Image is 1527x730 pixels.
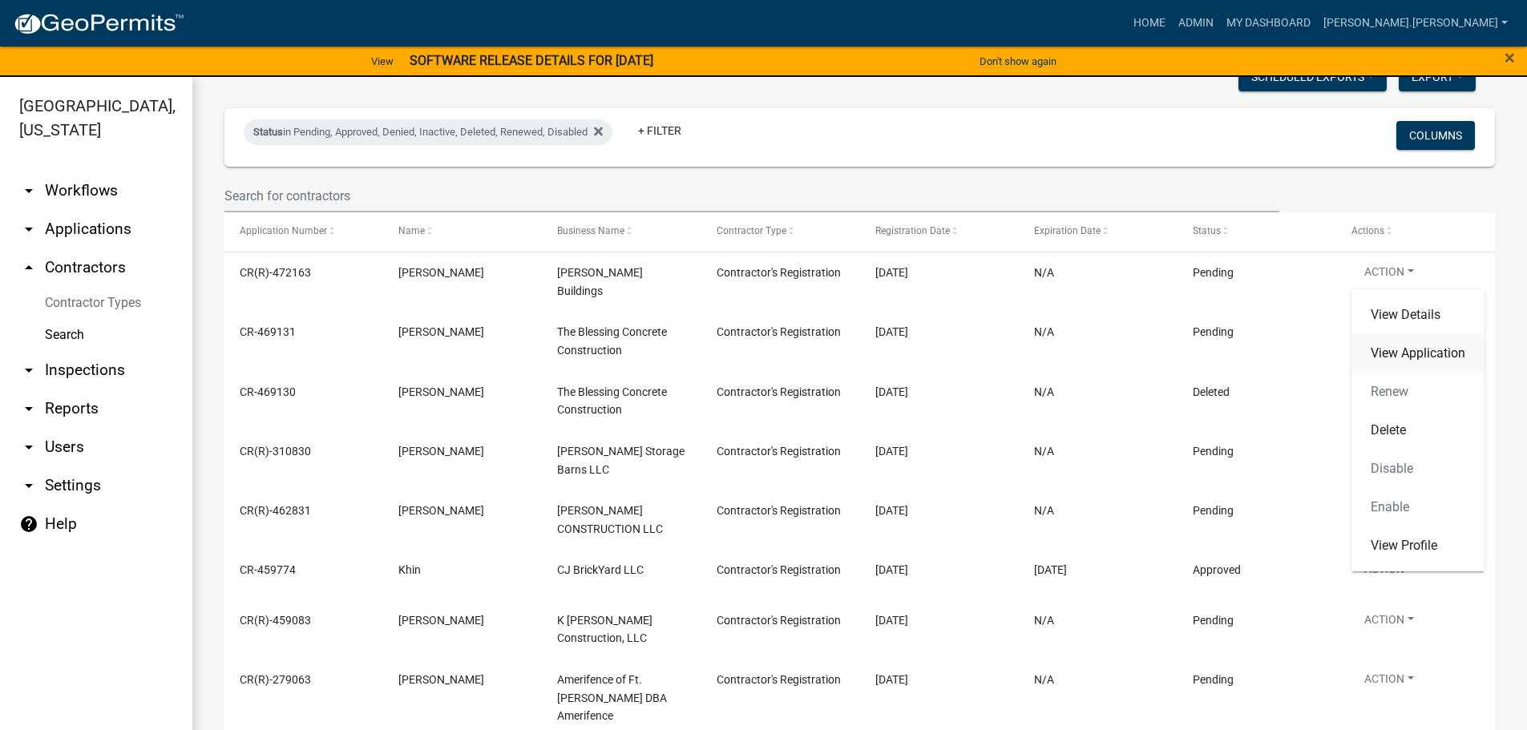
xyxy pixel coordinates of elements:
span: CR-469131 [240,325,296,338]
button: Don't show again [973,48,1063,75]
span: Expiration Date [1034,225,1101,236]
button: Action [1351,611,1427,635]
span: N/A [1034,614,1054,627]
i: arrow_drop_up [19,258,38,277]
a: Home [1127,8,1172,38]
span: Application Number [240,225,327,236]
span: Pending [1193,504,1234,517]
span: N/A [1034,504,1054,517]
span: Pending [1193,325,1234,338]
span: Contractor's Registration [717,266,841,279]
span: Marvin Raber [398,445,484,458]
span: Pending [1193,266,1234,279]
span: Raber Storage Barns LLC [557,445,685,476]
span: Contractor's Registration [717,563,841,576]
span: CJ BrickYard LLC [557,563,644,576]
span: CONNER CONSTRUCTION LLC [557,504,663,535]
span: Pending [1193,614,1234,627]
i: arrow_drop_down [19,361,38,380]
button: Action [1351,561,1427,584]
i: arrow_drop_down [19,438,38,457]
span: The Blessing Concrete Construction [557,385,667,417]
button: Export [1399,63,1476,91]
span: CR(R)-310830 [240,445,311,458]
a: My Dashboard [1220,8,1317,38]
span: Name [398,225,425,236]
span: CR(R)-462831 [240,504,311,517]
span: Sean Cain [398,266,484,279]
span: CR(R)-472163 [240,266,311,279]
span: Contractor's Registration [717,325,841,338]
span: CR-469130 [240,385,296,398]
span: Pending [1193,445,1234,458]
span: Approved [1193,563,1241,576]
span: Tiffany Carpenter [398,614,484,627]
span: Status [253,126,283,138]
span: N/A [1034,325,1054,338]
span: N/A [1034,445,1054,458]
datatable-header-cell: Business Name [542,212,701,251]
button: Columns [1396,121,1475,150]
a: Delete [1351,411,1485,450]
span: Deleted [1193,385,1230,398]
span: 08/26/2025 [875,385,908,398]
a: [PERSON_NAME].[PERSON_NAME] [1317,8,1514,38]
div: in Pending, Approved, Denied, Inactive, Deleted, Renewed, Disabled [244,119,612,145]
span: N/A [1034,385,1054,398]
a: Admin [1172,8,1220,38]
span: Contractor's Registration [717,504,841,517]
datatable-header-cell: Registration Date [860,212,1019,251]
span: CR(R)-459083 [240,614,311,627]
span: julisa corado [398,325,484,338]
span: 07/23/2025 [875,673,908,686]
datatable-header-cell: Expiration Date [1019,212,1178,251]
span: The Blessing Concrete Construction [557,325,667,357]
span: Contractor Type [717,225,786,236]
span: Business Name [557,225,624,236]
datatable-header-cell: Name [383,212,542,251]
datatable-header-cell: Application Number [224,212,383,251]
button: Close [1505,48,1515,67]
input: Search for contractors [224,179,1279,212]
a: View Details [1351,296,1485,334]
span: K Graber Construction, LLC [557,614,652,645]
span: CR-459774 [240,563,296,576]
span: Amerifence of Ft. Wayne DBA Amerifence [557,673,667,723]
span: Contractor's Registration [717,673,841,686]
datatable-header-cell: Status [1178,212,1336,251]
i: arrow_drop_down [19,220,38,239]
button: Action [1351,264,1427,287]
i: arrow_drop_down [19,476,38,495]
span: 08/14/2025 [875,445,908,458]
span: × [1505,46,1515,69]
i: arrow_drop_down [19,399,38,418]
a: View [365,48,400,75]
span: 08/04/2025 [875,614,908,627]
span: Contractor's Registration [717,385,841,398]
span: 08/26/2025 [875,325,908,338]
datatable-header-cell: Contractor Type [701,212,859,251]
span: Morton Buildings [557,266,643,297]
span: Registration Date [875,225,950,236]
span: Contractor's Registration [717,614,841,627]
button: Action [1351,671,1427,694]
strong: SOFTWARE RELEASE DETAILS FOR [DATE] [410,53,653,68]
span: Chandra Chaves [398,673,484,686]
span: 09/02/2025 [875,266,908,279]
span: 08/12/2025 [875,504,908,517]
span: CR(R)-279063 [240,673,311,686]
a: View Profile [1351,526,1485,565]
span: 06/28/2026 [1034,563,1067,576]
span: Lucas [398,504,484,517]
span: Khin [398,563,421,576]
button: Scheduled Exports [1238,63,1387,91]
div: Action [1351,289,1485,571]
datatable-header-cell: Actions [1336,212,1495,251]
span: Status [1193,225,1221,236]
span: N/A [1034,673,1054,686]
a: + Filter [625,116,694,145]
span: Contractor's Registration [717,445,841,458]
a: View Application [1351,334,1485,373]
i: arrow_drop_down [19,181,38,200]
span: Pending [1193,673,1234,686]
